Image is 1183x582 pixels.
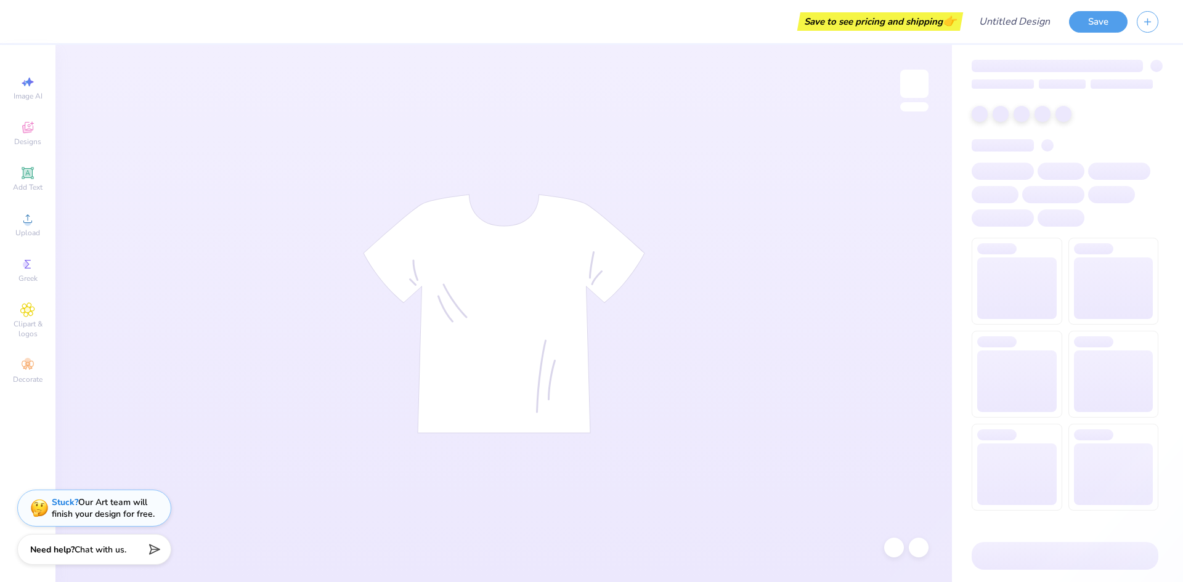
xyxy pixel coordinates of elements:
[52,496,78,508] strong: Stuck?
[18,273,38,283] span: Greek
[1069,11,1128,33] button: Save
[943,14,956,28] span: 👉
[6,319,49,339] span: Clipart & logos
[14,137,41,147] span: Designs
[15,228,40,238] span: Upload
[800,12,960,31] div: Save to see pricing and shipping
[13,374,43,384] span: Decorate
[75,544,126,556] span: Chat with us.
[13,182,43,192] span: Add Text
[52,496,155,520] div: Our Art team will finish your design for free.
[30,544,75,556] strong: Need help?
[363,194,645,434] img: tee-skeleton.svg
[969,9,1060,34] input: Untitled Design
[14,91,43,101] span: Image AI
